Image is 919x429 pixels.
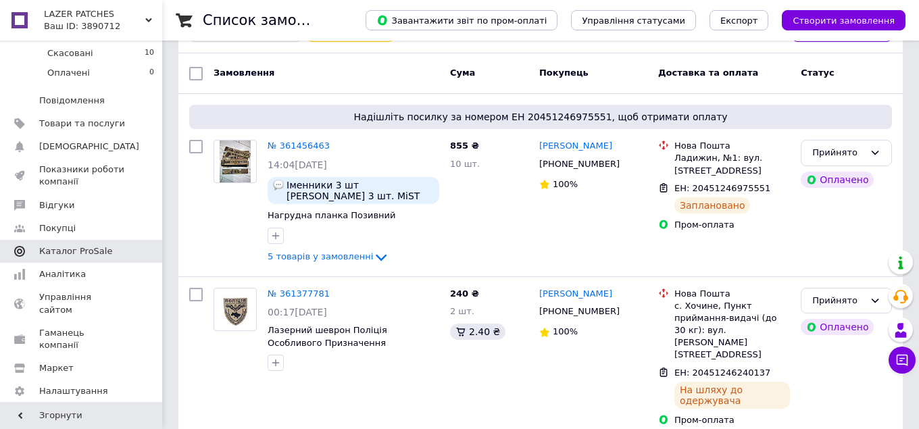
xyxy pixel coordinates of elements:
span: 10 шт. [450,159,480,169]
div: Прийнято [812,294,864,308]
button: Управління статусами [571,10,696,30]
a: [PERSON_NAME] [539,288,612,301]
div: Нова Пошта [674,140,790,152]
span: Статус [801,68,835,78]
span: Створити замовлення [793,16,895,26]
div: Ваш ID: 3890712 [44,20,162,32]
div: Ладижин, №1: вул. [STREET_ADDRESS] [674,152,790,176]
span: 2 шт. [450,306,474,316]
span: 14:04[DATE] [268,159,327,170]
button: Експорт [710,10,769,30]
span: Завантажити звіт по пром-оплаті [376,14,547,26]
span: 5 товарів у замовленні [268,251,373,261]
span: Управління статусами [582,16,685,26]
span: ЕН: 20451246975551 [674,183,770,193]
span: [DEMOGRAPHIC_DATA] [39,141,139,153]
div: 2.40 ₴ [450,324,505,340]
div: Оплачено [801,172,874,188]
span: Гаманець компанії [39,327,125,351]
span: Маркет [39,362,74,374]
span: Аналітика [39,268,86,280]
div: На шляху до одержувача [674,382,790,409]
span: 0 [149,67,154,79]
button: Створити замовлення [782,10,905,30]
a: Фото товару [214,288,257,331]
span: ЕН: 20451246240137 [674,368,770,378]
span: 240 ₴ [450,288,479,299]
span: Cума [450,68,475,78]
a: № 361456463 [268,141,330,151]
span: 00:17[DATE] [268,307,327,318]
div: Нова Пошта [674,288,790,300]
span: Надішліть посилку за номером ЕН 20451246975551, щоб отримати оплату [195,110,887,124]
div: Пром-оплата [674,414,790,426]
div: [PHONE_NUMBER] [537,303,622,320]
span: Скасовані [47,47,93,59]
div: [PHONE_NUMBER] [537,155,622,173]
span: Покупці [39,222,76,234]
a: [PERSON_NAME] [539,140,612,153]
img: Фото товару [220,288,251,330]
span: Оплачені [47,67,90,79]
div: Заплановано [674,197,751,213]
span: Іменники 3 шт [PERSON_NAME] 3 шт. MiST [287,180,434,201]
a: Створити замовлення [768,15,905,25]
a: Лазерний шеврон Поліція Особливого Призначення [268,325,387,348]
a: 5 товарів у замовленні [268,251,389,261]
span: 100% [553,179,578,189]
a: № 361377781 [268,288,330,299]
span: Замовлення [214,68,274,78]
span: LAZER PATCHES [44,8,145,20]
span: 855 ₴ [450,141,479,151]
span: Експорт [720,16,758,26]
span: Налаштування [39,385,108,397]
span: 100% [553,326,578,336]
span: 10 [145,47,154,59]
a: Нагрудна планка Позивний [268,210,395,220]
span: Управління сайтом [39,291,125,316]
div: Оплачено [801,319,874,335]
h1: Список замовлень [203,12,340,28]
span: Каталог ProSale [39,245,112,257]
img: :speech_balloon: [273,180,284,191]
img: Фото товару [220,141,251,182]
span: Доставка та оплата [658,68,758,78]
span: Товари та послуги [39,118,125,130]
span: Покупець [539,68,589,78]
div: с. Хочине, Пункт приймання-видачі (до 30 кг): вул. [PERSON_NAME][STREET_ADDRESS] [674,300,790,361]
button: Чат з покупцем [889,347,916,374]
div: Пром-оплата [674,219,790,231]
span: Показники роботи компанії [39,163,125,188]
span: Повідомлення [39,95,105,107]
button: Завантажити звіт по пром-оплаті [366,10,557,30]
div: Прийнято [812,146,864,160]
span: Відгуки [39,199,74,211]
a: Фото товару [214,140,257,183]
